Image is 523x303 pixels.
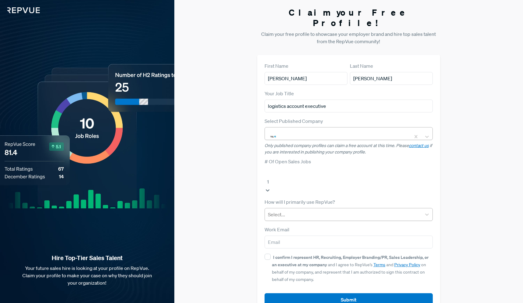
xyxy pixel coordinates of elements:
div: 1 [267,178,350,185]
p: Claim your free profile to showcase your employer brand and hire top sales talent from the RepVue... [257,30,440,45]
label: Select Published Company [265,117,323,125]
strong: I confirm I represent HR, Recruiting, Employer Branding/PR, Sales Leadership, or an executive at ... [272,254,428,267]
label: # Of Open Sales Jobs [265,158,311,165]
input: Title [265,100,433,112]
p: Your future sales hire is looking at your profile on RepVue. Claim your profile to make your case... [10,264,165,286]
label: Last Name [350,62,373,70]
input: Last Name [350,72,433,85]
p: Only published company profiles can claim a free account at this time. Please if you are interest... [265,142,433,155]
a: contact us [409,143,429,148]
label: Your Job Title [265,90,294,97]
label: Work Email [265,226,289,233]
img: Total Quality Logistics (TQL) [269,133,277,140]
label: How will I primarily use RepVue? [265,198,335,206]
input: First Name [265,72,347,85]
strong: Hire Top-Tier Sales Talent [10,254,165,262]
div: Total Quality Logistics (TQL) [279,138,374,145]
a: Privacy Policy [394,262,420,267]
h3: Claim your Free Profile! [257,7,440,28]
a: Terms [373,262,385,267]
span: and I agree to RepVue’s and on behalf of my company, and represent that I am authorized to sign t... [272,255,428,282]
label: First Name [265,62,288,70]
input: Email [265,236,433,248]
